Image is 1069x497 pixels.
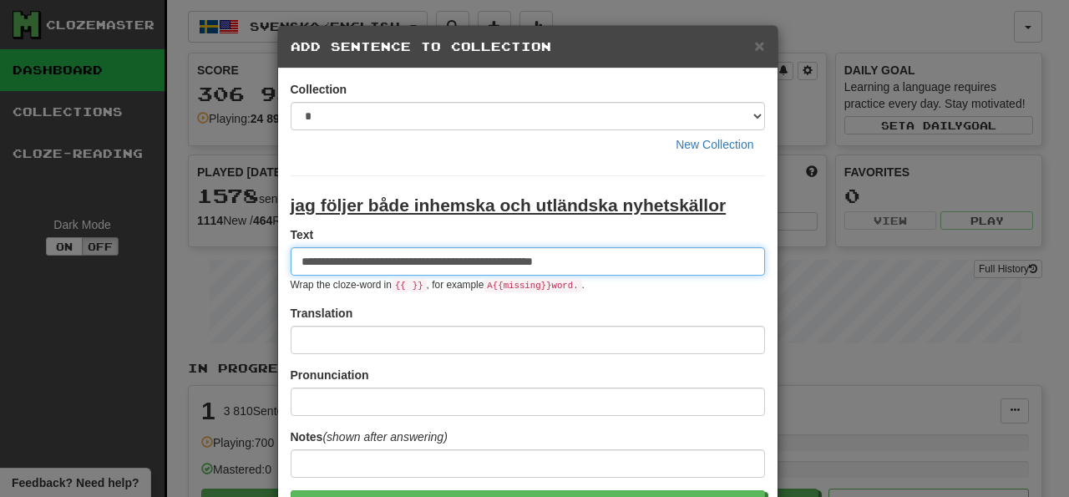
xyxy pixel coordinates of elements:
code: A {{ missing }} word. [484,279,581,292]
em: (shown after answering) [322,430,447,444]
button: Close [754,37,764,54]
button: New Collection [665,130,764,159]
label: Translation [291,305,353,322]
code: }} [409,279,427,292]
label: Notes [291,429,448,445]
small: Wrap the cloze-word in , for example . [291,279,585,291]
span: × [754,36,764,55]
code: {{ [392,279,409,292]
label: Text [291,226,314,243]
label: Pronunciation [291,367,369,383]
label: Collection [291,81,347,98]
h5: Add Sentence to Collection [291,38,765,55]
u: jag följer både inhemska och utländska nyhetskällor [291,195,727,215]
